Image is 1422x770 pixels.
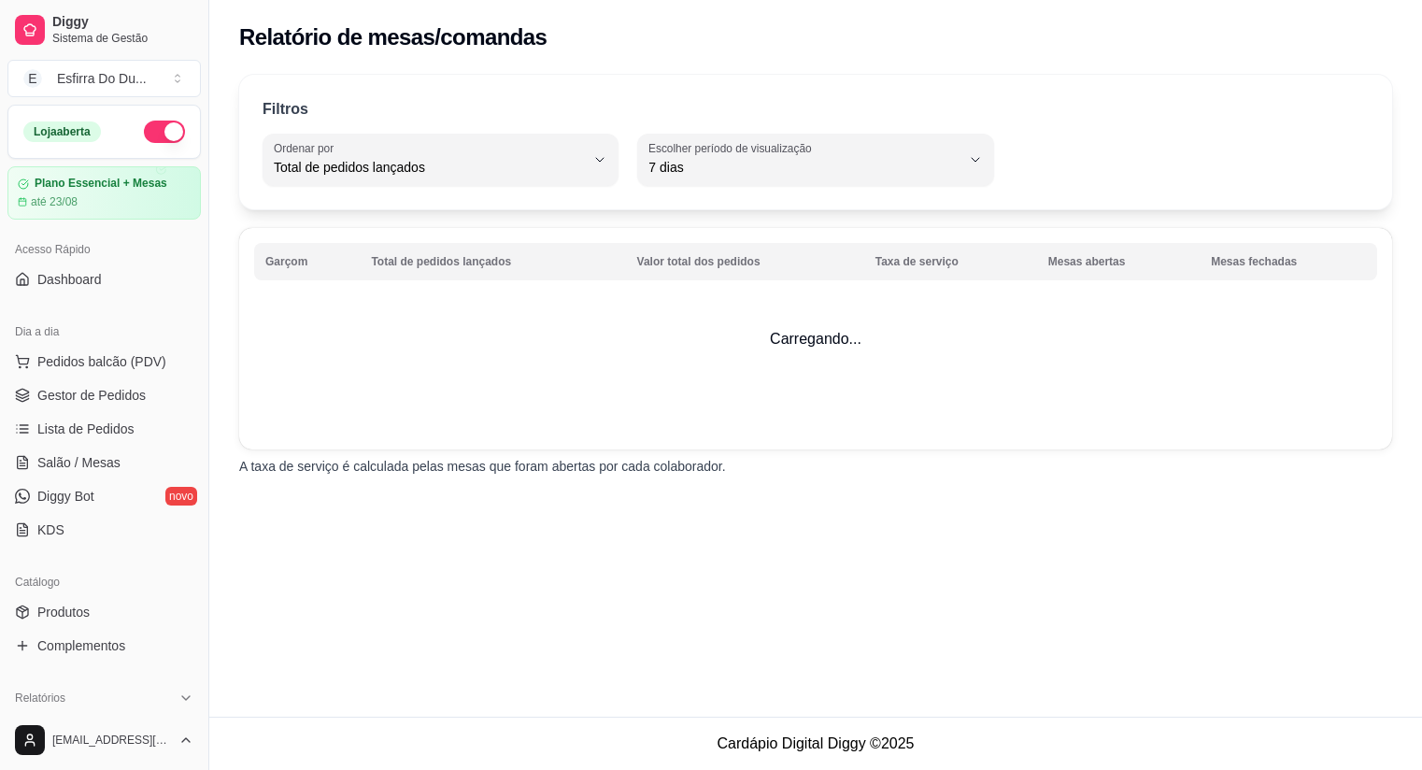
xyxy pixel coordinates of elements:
[37,386,146,405] span: Gestor de Pedidos
[37,487,94,506] span: Diggy Bot
[35,177,167,191] article: Plano Essencial + Mesas
[23,121,101,142] div: Loja aberta
[23,69,42,88] span: E
[239,22,547,52] h2: Relatório de mesas/comandas
[7,631,201,661] a: Complementos
[31,194,78,209] article: até 23/08
[37,270,102,289] span: Dashboard
[239,228,1392,449] td: Carregando...
[7,567,201,597] div: Catálogo
[7,60,201,97] button: Select a team
[7,347,201,377] button: Pedidos balcão (PDV)
[648,140,818,156] label: Escolher período de visualização
[7,235,201,264] div: Acesso Rápido
[57,69,147,88] div: Esfirra Do Du ...
[52,31,193,46] span: Sistema de Gestão
[37,420,135,438] span: Lista de Pedidos
[7,317,201,347] div: Dia a dia
[7,597,201,627] a: Produtos
[37,636,125,655] span: Complementos
[7,264,201,294] a: Dashboard
[15,691,65,706] span: Relatórios
[7,166,201,220] a: Plano Essencial + Mesasaté 23/08
[7,718,201,763] button: [EMAIL_ADDRESS][DOMAIN_NAME]
[37,352,166,371] span: Pedidos balcão (PDV)
[263,134,619,186] button: Ordenar porTotal de pedidos lançados
[7,481,201,511] a: Diggy Botnovo
[7,448,201,478] a: Salão / Mesas
[52,733,171,748] span: [EMAIL_ADDRESS][DOMAIN_NAME]
[263,98,308,121] p: Filtros
[648,158,960,177] span: 7 dias
[274,140,340,156] label: Ordenar por
[7,414,201,444] a: Lista de Pedidos
[239,457,1392,476] p: A taxa de serviço é calculada pelas mesas que foram abertas por cada colaborador.
[7,515,201,545] a: KDS
[37,453,121,472] span: Salão / Mesas
[209,717,1422,770] footer: Cardápio Digital Diggy © 2025
[37,603,90,621] span: Produtos
[52,14,193,31] span: Diggy
[37,520,64,539] span: KDS
[637,134,993,186] button: Escolher período de visualização7 dias
[144,121,185,143] button: Alterar Status
[7,380,201,410] a: Gestor de Pedidos
[274,158,585,177] span: Total de pedidos lançados
[7,7,201,52] a: DiggySistema de Gestão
